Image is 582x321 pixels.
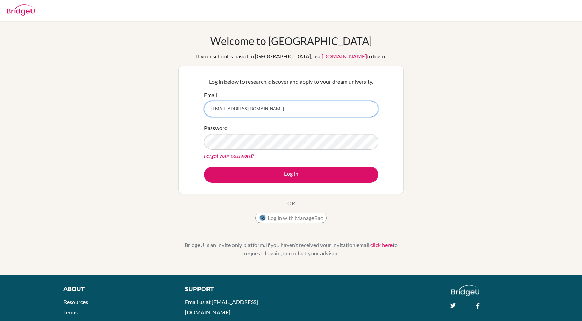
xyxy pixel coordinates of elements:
[210,35,372,47] h1: Welcome to [GEOGRAPHIC_DATA]
[63,299,88,305] a: Resources
[370,241,393,248] a: click here
[255,213,327,223] button: Log in with ManageBac
[196,52,386,61] div: If your school is based in [GEOGRAPHIC_DATA], use to login.
[204,91,217,99] label: Email
[204,152,254,159] a: Forgot your password?
[204,124,228,132] label: Password
[63,309,78,315] a: Terms
[204,167,378,183] button: Log in
[321,53,367,59] a: [DOMAIN_NAME]
[63,285,169,293] div: About
[185,299,258,315] a: Email us at [EMAIL_ADDRESS][DOMAIN_NAME]
[7,4,35,16] img: Bridge-U
[287,199,295,208] p: OR
[204,77,378,86] p: Log in below to research, discover and apply to your dream university.
[451,285,479,296] img: logo_white@2x-f4f0deed5e89b7ecb1c2cc34c3e3d731f90f0f143d5ea2071677605dd97b5244.png
[185,285,283,293] div: Support
[178,241,404,257] p: BridgeU is an invite only platform. If you haven’t received your invitation email, to request it ...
